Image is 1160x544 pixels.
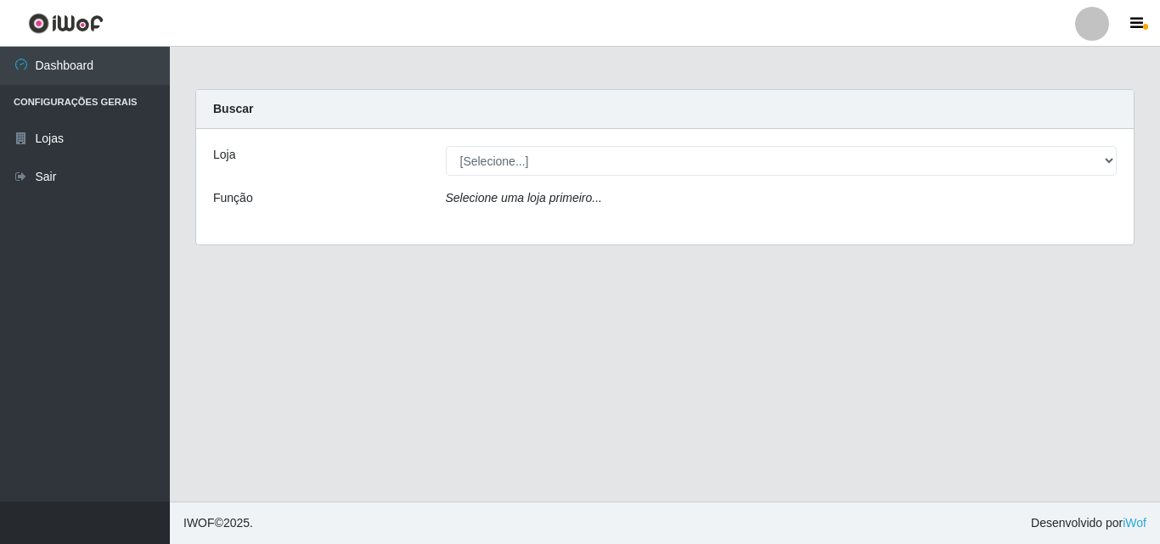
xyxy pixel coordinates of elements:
[28,13,104,34] img: CoreUI Logo
[446,191,602,205] i: Selecione uma loja primeiro...
[183,514,253,532] span: © 2025 .
[1123,516,1146,530] a: iWof
[213,146,235,164] label: Loja
[213,189,253,207] label: Função
[213,102,253,115] strong: Buscar
[1031,514,1146,532] span: Desenvolvido por
[183,516,215,530] span: IWOF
